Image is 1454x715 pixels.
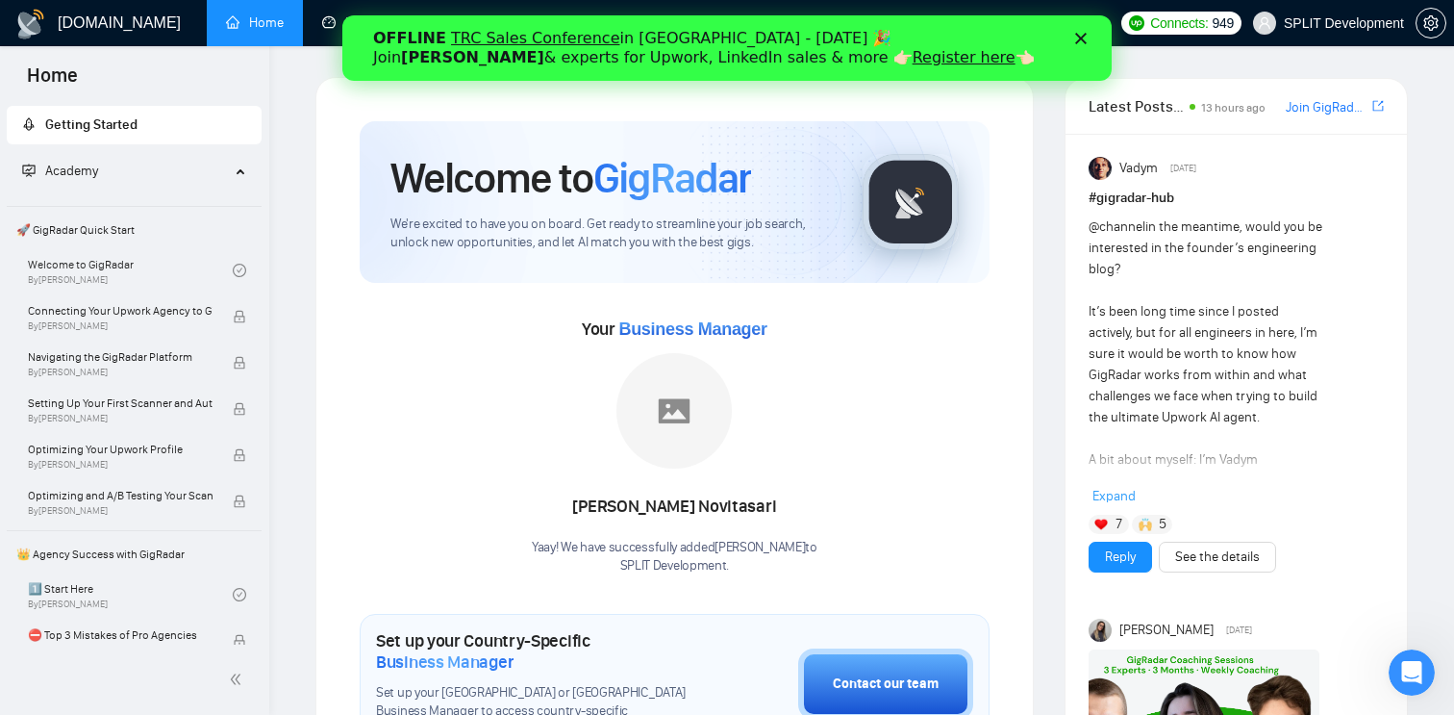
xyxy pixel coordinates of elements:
[28,413,213,424] span: By [PERSON_NAME]
[12,62,93,102] span: Home
[15,9,46,39] img: logo
[9,211,260,249] span: 🚀 GigRadar Quick Start
[22,117,36,131] span: rocket
[863,154,959,250] img: gigradar-logo.png
[1089,619,1112,642] img: Mariia Heshka
[1416,15,1445,31] span: setting
[532,557,817,575] p: SPLIT Development .
[1089,218,1145,235] span: @channel
[1226,622,1252,639] span: [DATE]
[376,651,514,673] span: Business Manager
[233,495,246,508] span: lock
[233,310,246,323] span: lock
[1089,188,1384,209] h1: # gigradar-hub
[390,152,751,204] h1: Welcome to
[1105,547,1136,568] a: Reply
[322,14,410,31] a: dashboardDashboard
[582,319,767,340] span: Your
[233,264,246,277] span: check-circle
[7,106,262,144] li: Getting Started
[28,394,213,413] span: Setting Up Your First Scanner and Auto-Bidder
[833,674,939,695] div: Contact our team
[1129,15,1144,31] img: upwork-logo.png
[233,448,246,462] span: lock
[1139,518,1152,531] img: 🙌
[1089,542,1152,573] button: Reply
[448,14,519,31] a: searchScanner
[532,539,817,575] div: Yaay! We have successfully added [PERSON_NAME] to
[1372,97,1384,115] a: export
[1159,515,1166,534] span: 5
[1258,16,1271,30] span: user
[1372,98,1384,114] span: export
[1116,515,1122,534] span: 7
[229,670,248,689] span: double-left
[1170,160,1196,177] span: [DATE]
[233,588,246,601] span: check-circle
[233,634,246,648] span: lock
[376,630,702,673] h1: Set up your Country-Specific
[22,164,36,177] span: fund-projection-screen
[1416,15,1446,31] a: setting
[1416,8,1446,38] button: setting
[390,216,832,252] span: We're excited to have you on board. Get ready to streamline your job search, unlock new opportuni...
[233,402,246,416] span: lock
[1389,650,1435,696] iframe: Intercom live chat
[1286,97,1368,118] a: Join GigRadar Slack Community
[1094,518,1108,531] img: ❤️
[733,17,752,29] div: Закрыть
[1119,158,1158,179] span: Vadym
[616,353,732,469] img: placeholder.png
[1150,13,1208,34] span: Connects:
[28,574,233,616] a: 1️⃣ Start HereBy[PERSON_NAME]
[28,249,233,292] a: Welcome to GigRadarBy[PERSON_NAME]
[532,491,817,523] div: [PERSON_NAME] Novitasari
[570,33,673,51] a: Register here
[1119,620,1214,641] span: [PERSON_NAME]
[28,459,213,471] span: By [PERSON_NAME]
[618,319,766,339] span: Business Manager
[28,320,213,332] span: By [PERSON_NAME]
[226,14,284,31] a: homeHome
[1159,542,1276,573] button: See the details
[342,15,1112,81] iframe: Intercom live chat баннер
[45,116,138,133] span: Getting Started
[28,486,213,505] span: Optimizing and A/B Testing Your Scanner for Better Results
[9,535,260,574] span: 👑 Agency Success with GigRadar
[593,152,751,204] span: GigRadar
[45,163,98,179] span: Academy
[28,301,213,320] span: Connecting Your Upwork Agency to GigRadar
[28,440,213,459] span: Optimizing Your Upwork Profile
[1175,547,1260,568] a: See the details
[1213,13,1234,34] span: 949
[28,505,213,517] span: By [PERSON_NAME]
[28,626,213,645] span: ⛔ Top 3 Mistakes of Pro Agencies
[1201,101,1266,115] span: 13 hours ago
[1089,94,1184,118] span: Latest Posts from the GigRadar Community
[1089,157,1112,180] img: Vadym
[28,367,213,378] span: By [PERSON_NAME]
[233,356,246,370] span: lock
[28,347,213,367] span: Navigating the GigRadar Platform
[1092,488,1136,504] span: Expand
[22,163,98,179] span: Academy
